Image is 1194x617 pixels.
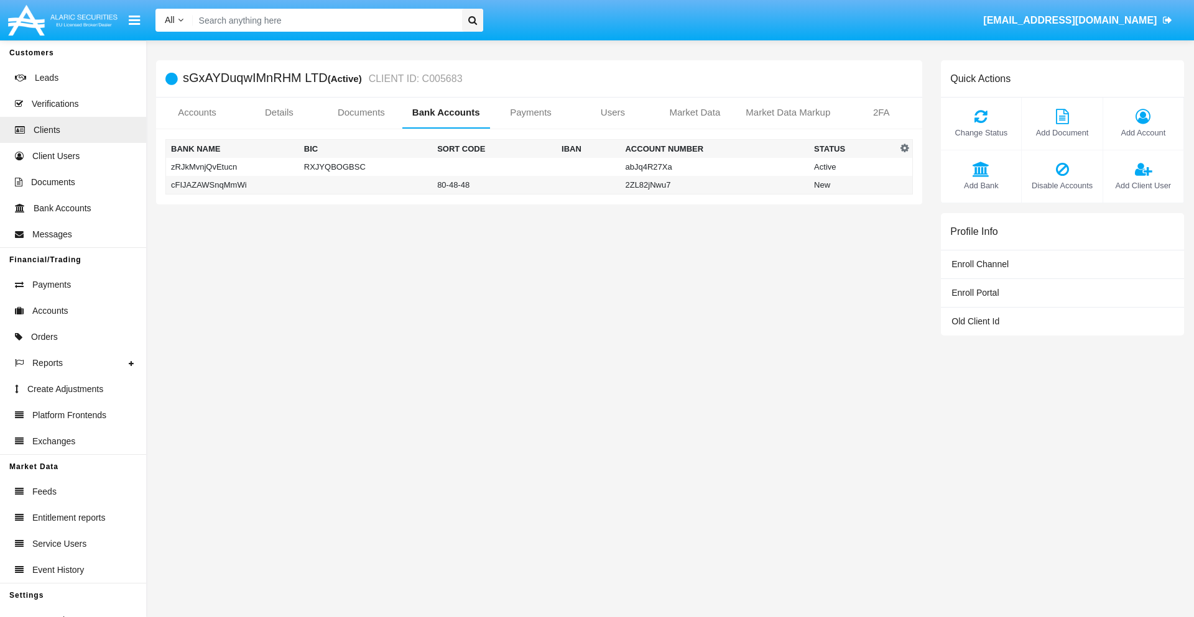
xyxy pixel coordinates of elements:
td: abJq4R27Xa [620,158,809,176]
span: All [165,15,175,25]
a: All [155,14,193,27]
a: Documents [320,98,402,127]
span: Old Client Id [951,316,999,326]
span: Reports [32,357,63,370]
span: Client Users [32,150,80,163]
th: Account Number [620,140,809,158]
span: Create Adjustments [27,383,103,396]
span: Add Document [1028,127,1096,139]
div: (Active) [328,71,366,86]
span: Entitlement reports [32,511,106,524]
span: Verifications [32,98,78,111]
span: Leads [35,71,58,85]
span: Documents [31,176,75,189]
a: Market Data [654,98,736,127]
td: 80-48-48 [432,176,557,194]
span: Add Bank [947,180,1015,191]
th: Status [809,140,897,158]
a: Bank Accounts [402,98,490,127]
small: CLIENT ID: C005683 [366,74,463,84]
span: Exchanges [32,435,75,448]
span: Change Status [947,127,1015,139]
td: zRJkMvnjQvEtucn [166,158,299,176]
td: New [809,176,897,194]
h6: Quick Actions [950,73,1011,85]
span: Orders [31,331,58,344]
th: Bank Name [166,140,299,158]
td: Active [809,158,897,176]
span: Add Account [1109,127,1177,139]
span: Accounts [32,304,68,318]
span: Add Client User [1109,180,1177,191]
img: Logo image [6,2,119,39]
span: Disable Accounts [1028,180,1096,191]
a: Payments [490,98,572,127]
a: Users [572,98,654,127]
input: Search [193,9,458,32]
th: IBAN [557,140,620,158]
span: Messages [32,228,72,241]
td: 2ZL82jNwu7 [620,176,809,194]
a: 2FA [840,98,922,127]
td: cFIJAZAWSnqMmWi [166,176,299,194]
span: Platform Frontends [32,409,106,422]
th: BIC [299,140,432,158]
span: Event History [32,564,84,577]
h5: sGxAYDuqwIMnRHM LTD [183,71,463,86]
span: Bank Accounts [34,202,91,215]
a: Details [238,98,320,127]
span: Service Users [32,537,86,551]
span: Clients [34,124,60,137]
span: Enroll Channel [951,259,1009,269]
span: Enroll Portal [951,288,999,298]
h6: Profile Info [950,226,997,237]
a: [EMAIL_ADDRESS][DOMAIN_NAME] [978,3,1178,38]
span: Feeds [32,485,57,498]
span: [EMAIL_ADDRESS][DOMAIN_NAME] [983,15,1157,25]
td: RXJYQBOGBSC [299,158,432,176]
a: Market Data Markup [736,98,840,127]
a: Accounts [156,98,238,127]
span: Payments [32,278,71,291]
th: Sort Code [432,140,557,158]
